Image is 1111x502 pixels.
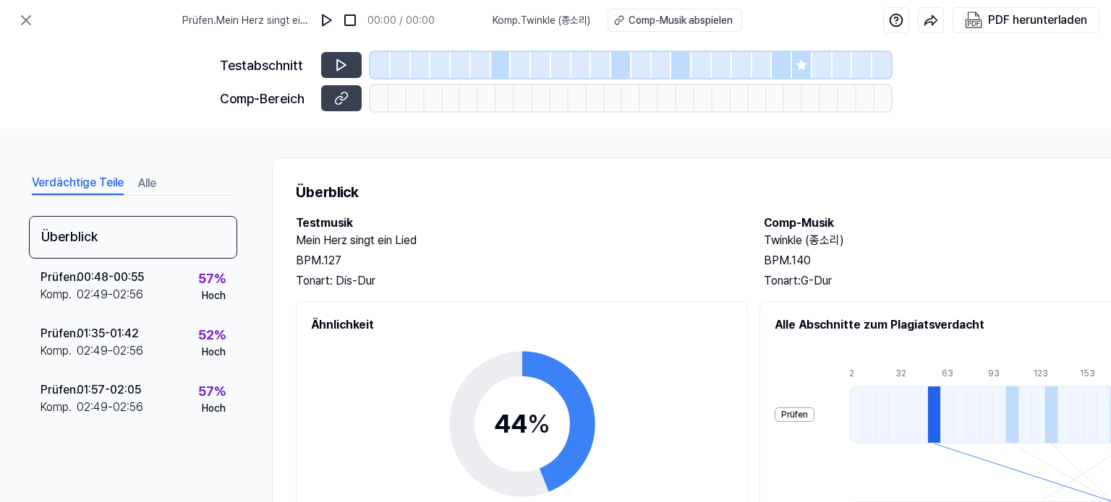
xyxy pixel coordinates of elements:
font: 00:48 [77,270,108,284]
img: Aktie [924,13,938,27]
font: . [76,270,79,284]
font: 01:57 [77,383,105,397]
font: 00:55 [114,270,144,284]
font: % [527,408,550,439]
font: Überblick [41,229,98,244]
font: Komp [493,14,518,26]
font: 02:49 [77,344,108,358]
font: - [108,287,113,301]
font: 44 [494,408,527,439]
font: 2 [849,368,854,378]
font: 63 [942,368,953,378]
font: Überblick [296,183,358,201]
font: % [214,271,226,286]
font: Prüfen [41,326,76,340]
font: % [214,384,226,399]
font: . [518,14,521,26]
font: Comp-Musik [764,216,833,230]
font: Prüfen [41,270,76,284]
button: Comp-Musik abspielen [608,9,742,32]
font: . [69,287,72,301]
font: Alle Abschnitte zum Plagiatsverdacht [775,318,984,332]
font: Prüfen [781,410,808,420]
font: Testmusik [296,216,352,230]
font: Tonart: Dis [296,274,352,287]
font: Comp-Musik abspielen [629,14,733,26]
font: - [108,270,114,284]
font: 02:56 [113,287,143,301]
font: Komp [41,400,69,414]
font: 02:49 [77,287,108,301]
font: Hoch [202,346,226,358]
font: 01:42 [110,326,139,340]
font: 02:05 [110,383,141,397]
font: 52 [198,327,214,342]
font: Alle [138,176,156,190]
font: 140 [791,254,811,267]
font: 02:56 [113,344,143,358]
font: 32 [895,368,906,378]
font: - [105,383,110,397]
font: 02:49 [77,400,108,414]
font: Twinkle (종소리) [764,233,844,247]
font: . [69,400,72,414]
font: 93 [988,368,1000,378]
font: - [108,400,113,414]
font: 00:00 / 00:00 [367,14,435,26]
font: Tonart: [764,274,801,287]
img: spielen [320,13,334,27]
img: stoppen [343,13,357,27]
font: Prüfen [41,383,76,397]
font: Verdächtige Teile [32,176,124,189]
font: Mein Herz singt ein Lied [296,233,417,247]
font: G-Dur [801,274,832,287]
font: Komp [41,287,69,301]
font: Comp-Bereich [220,91,305,106]
font: Twinkle (종소리) [521,14,590,26]
font: -Dur [352,274,375,287]
font: BPM. [764,254,791,267]
font: PDF herunterladen [988,13,1087,27]
font: 127 [323,254,341,267]
font: . [76,383,79,397]
font: BPM. [296,254,323,267]
font: - [108,344,113,358]
font: 01:35 [77,326,105,340]
font: 02:56 [113,400,143,414]
font: Testabschnitt [220,58,303,73]
font: 57 [198,271,214,286]
font: . [76,326,79,340]
button: PDF herunterladen [962,8,1090,33]
img: PDF herunterladen [965,12,982,29]
font: Prüfen [182,14,213,26]
font: - [105,326,110,340]
font: 57 [198,384,214,399]
font: Ähnlichkeit [311,318,374,332]
font: Hoch [202,402,226,414]
font: 153 [1080,368,1095,378]
font: % [214,327,226,342]
font: Mein Herz singt ein Lied [182,14,308,41]
img: helfen [889,13,903,27]
font: 123 [1034,368,1048,378]
font: Hoch [202,290,226,301]
font: . [69,344,72,358]
font: Komp [41,344,69,358]
font: . [213,14,216,26]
